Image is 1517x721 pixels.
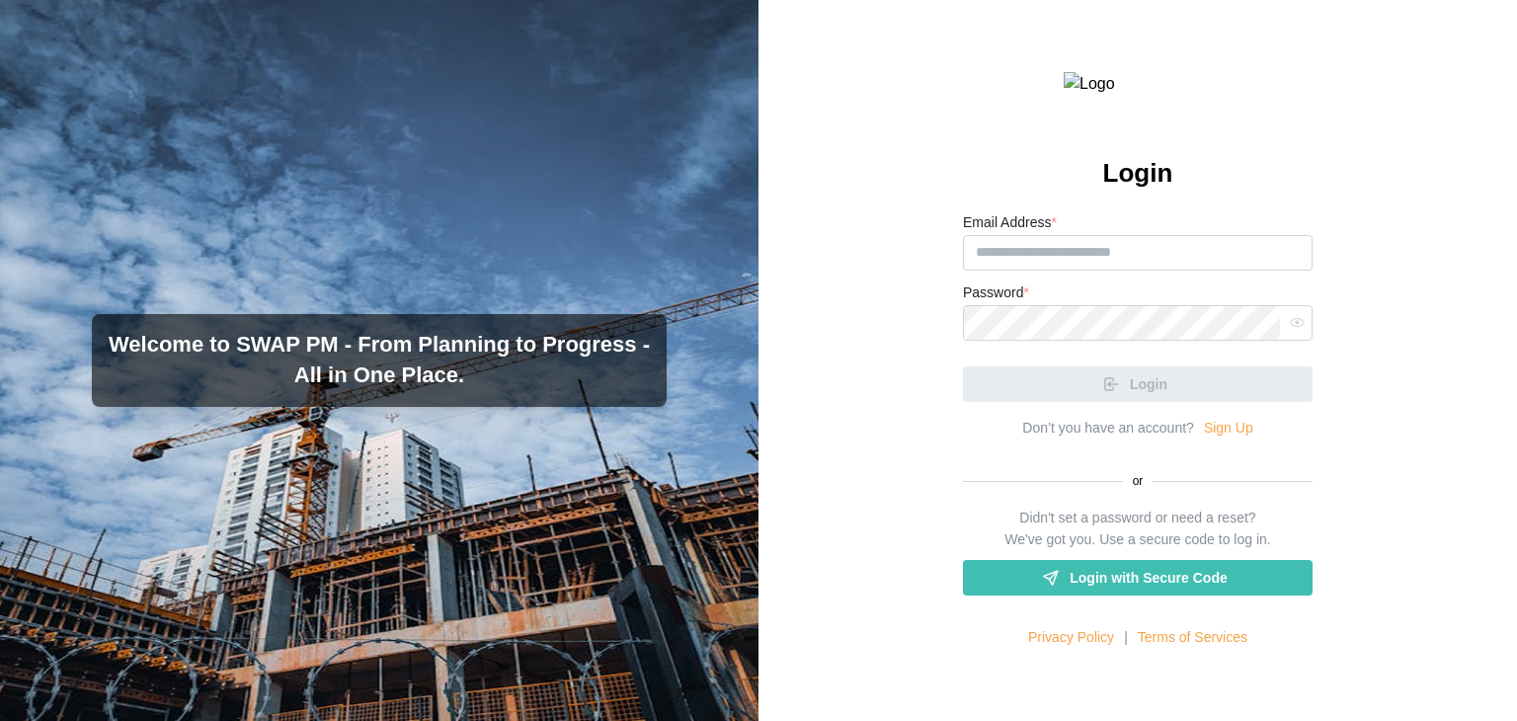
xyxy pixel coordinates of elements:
[1004,508,1270,550] div: Didn't set a password or need a reset? We've got you. Use a secure code to log in.
[963,212,1057,234] label: Email Address
[963,472,1313,491] div: or
[1070,561,1227,595] span: Login with Secure Code
[1124,627,1128,649] div: |
[1204,418,1253,440] a: Sign Up
[1064,72,1212,97] img: Logo
[1103,156,1173,191] h2: Login
[1028,627,1114,649] a: Privacy Policy
[1138,627,1247,649] a: Terms of Services
[963,560,1313,596] a: Login with Secure Code
[963,282,1029,304] label: Password
[108,330,651,391] h3: Welcome to SWAP PM - From Planning to Progress - All in One Place.
[1022,418,1194,440] div: Don’t you have an account?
